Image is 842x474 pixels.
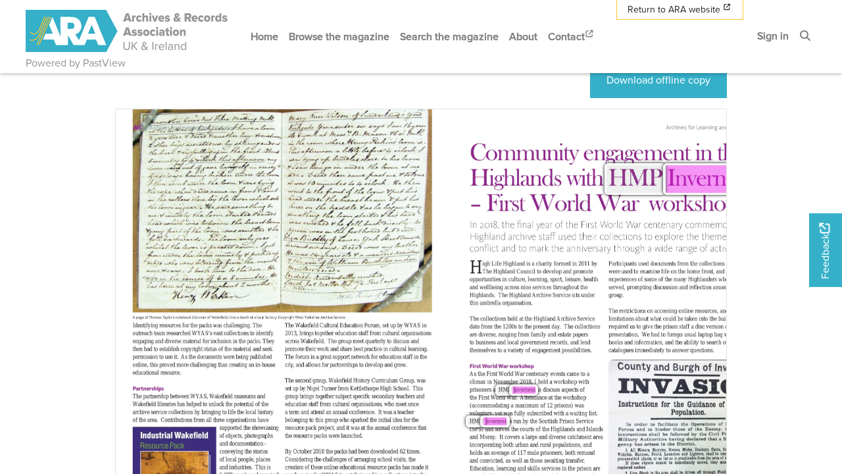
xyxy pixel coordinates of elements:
span: and [501,244,513,254]
span: of [658,276,661,282]
a: Browse the magazine [284,19,395,54]
span: Identifying [133,322,153,329]
span: [PERSON_NAME] [192,329,234,337]
span: usual [683,331,694,338]
span: leisure, [565,276,579,283]
span: Highland [533,315,551,323]
span: Life [491,259,500,267]
span: and [547,332,553,337]
span: on [647,308,651,313]
span: to [644,232,650,242]
span: Participants [608,259,635,267]
span: prison [662,323,674,330]
span: to [537,269,540,274]
span: culture, [508,276,522,283]
span: the [565,220,575,230]
span: the [726,269,731,274]
span: team [153,330,162,336]
span: to [250,330,253,336]
span: taken [684,315,696,323]
span: Service [334,315,345,320]
span: presentation. [608,331,634,338]
span: the [580,284,585,290]
span: The [469,315,477,323]
span: examine [639,268,656,275]
span: fi [517,221,520,230]
span: In [469,220,474,230]
span: to [518,244,524,253]
span: – [469,194,477,215]
span: explore [655,231,681,243]
span: Inverness [666,165,752,194]
span: and [718,124,726,131]
span: diverse [164,338,178,345]
span: Archive [532,291,549,299]
span: served, [608,284,622,291]
span: was [212,323,219,328]
span: Highland [469,231,499,243]
span: organisation. [502,299,532,307]
span: a [691,324,693,329]
span: staff [679,323,687,330]
span: used [621,269,629,274]
span: archive [508,231,533,243]
span: prompting [627,284,647,291]
span: and [410,338,416,344]
span: Council [516,268,531,275]
span: brings [299,330,311,337]
span: organisations [401,330,428,337]
span: many [674,276,685,283]
span: refl [689,284,695,291]
span: Archive [557,315,574,323]
span: to [661,332,664,337]
span: [PERSON_NAME] [149,315,178,320]
span: and [716,269,722,274]
span: the [524,324,529,329]
span: in [422,323,424,328]
span: on [670,269,674,274]
img: ARA - ARC Magazine | Powered by PastView [26,10,230,52]
span: the [678,269,683,274]
span: challenging. [223,322,247,329]
span: HMP [608,160,662,199]
span: to [469,340,472,345]
span: Highland [493,268,510,275]
span: The [608,307,616,315]
span: the [709,316,714,321]
span: the [690,261,695,266]
span: from [370,330,379,337]
span: government [520,339,544,346]
span: business [476,339,493,346]
span: World [530,188,584,221]
span: eld. [316,338,322,344]
span: 1200s [503,323,514,330]
span: inclusion [210,338,227,345]
span: resources [159,323,176,328]
span: researched [166,330,188,337]
span: opportunities [469,276,495,283]
span: (Coroner [192,315,206,320]
span: the [685,232,695,242]
span: of [555,220,560,230]
span: wide [654,244,668,254]
span: The [564,324,570,329]
span: Archives [149,124,165,131]
span: Highland [503,260,520,267]
span: of [638,276,641,282]
span: learning, [528,276,545,283]
span: a [532,261,533,266]
span: ranging [498,331,513,338]
span: Cultural [320,322,335,329]
span: packs. [247,338,257,344]
span: the [664,276,670,282]
span: Yorkshire [304,315,319,320]
span: page [136,315,144,320]
span: discussion [653,284,672,291]
span: Service [553,292,566,299]
span: from [480,323,489,330]
span: be [678,316,681,321]
span: First [580,219,595,231]
span: and [155,338,161,344]
span: a [254,315,256,320]
span: War [596,188,631,220]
